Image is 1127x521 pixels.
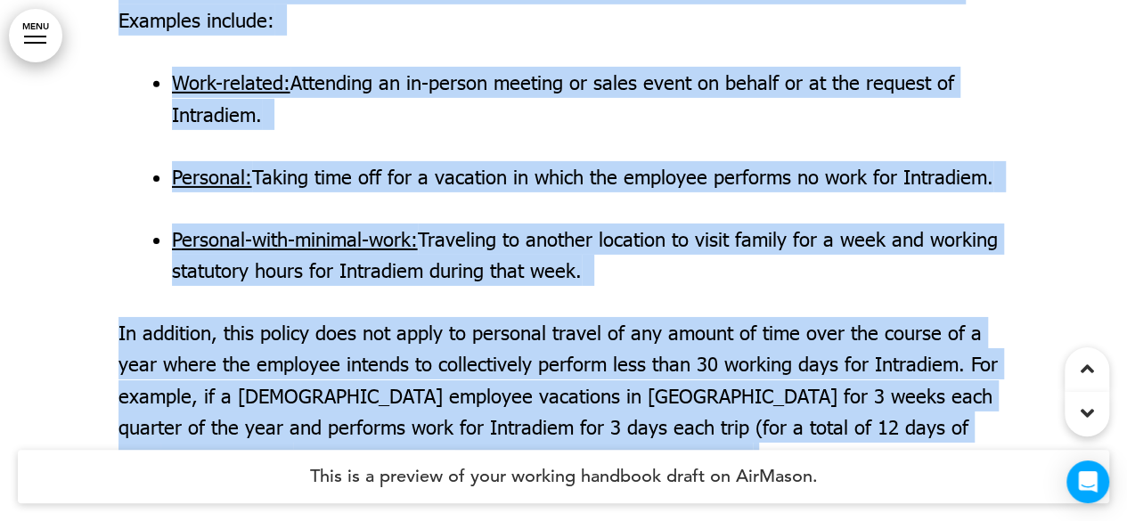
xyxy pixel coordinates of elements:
span: ), they do not need to request approval for this time. [293,446,753,470]
h4: This is a preview of your working handbook draft on AirMason. [18,450,1109,503]
span: during the year [160,446,293,470]
span: Personal: [172,165,252,189]
div: Open Intercom Messenger [1066,460,1109,503]
span: Taking time off for a vacation in which the employee performs no work for Intradiem. [172,165,993,189]
span: Personal-with-minimal-work: [172,227,418,251]
span: Work-related: [172,70,290,94]
span: In addition, this policy does not apply to personal travel of any amount of time over the course ... [118,321,998,470]
a: MENU [9,9,62,62]
span: Traveling to another location to visit family for a week and working statutory hours for Intradie... [172,227,998,282]
span: Attending an in-person meeting or sales event on behalf or at the request of Intradiem. [172,70,954,126]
